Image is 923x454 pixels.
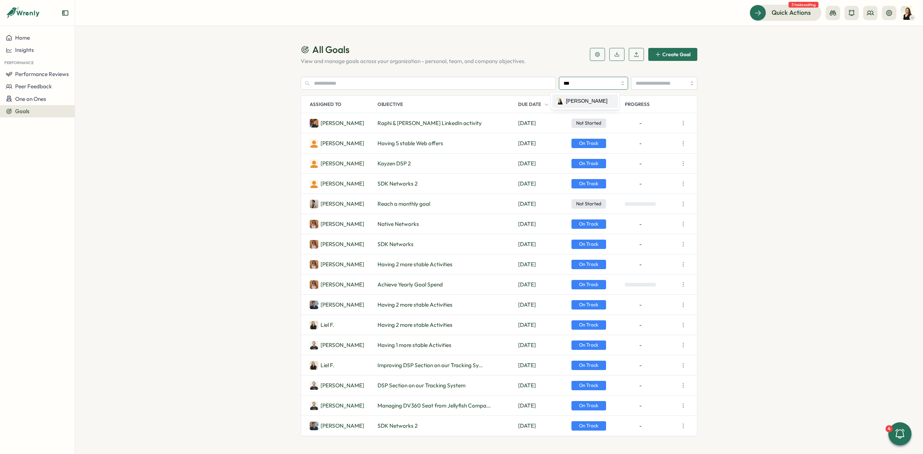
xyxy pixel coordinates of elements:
span: Quick Actions [772,8,811,17]
span: - [639,321,642,329]
a: Daniel Bendel[PERSON_NAME] [310,401,364,410]
span: Managing DV360 Seat from Jellyfish Compa... [377,402,491,410]
span: Dec 31, 2025 [518,281,536,289]
span: Create Goal [662,52,690,57]
span: On Track [571,159,606,168]
a: Omer Vardi[PERSON_NAME] [310,422,364,430]
span: - [639,341,642,349]
p: Deniz [321,160,364,168]
a: Yael Anolik[PERSON_NAME] [310,220,364,228]
button: 4 [888,422,911,445]
img: Justine Lortal [310,119,318,128]
a: Yael Anolik[PERSON_NAME] [310,260,364,269]
p: Daniel Bendel [321,382,364,390]
span: Dec 31, 2025 [518,261,536,268]
span: Dec 31, 2025 [518,321,536,329]
span: - [639,180,642,188]
span: Reach a monthly goal [377,200,430,208]
span: Achieve Yearly Goal Spend [377,281,443,289]
span: SDK Networks 2 [377,422,418,430]
a: Yael Anolik[PERSON_NAME] [310,240,364,249]
span: - [639,160,642,168]
span: Peer Feedback [15,83,52,90]
span: Dec 31, 2025 [518,422,536,430]
img: Yael Anolik [310,240,318,249]
span: On Track [571,240,606,249]
a: Deniz[PERSON_NAME] [310,159,364,168]
p: Objective [377,96,515,113]
p: Ronit Belous [321,200,364,208]
a: Deniz[PERSON_NAME] [310,179,364,188]
a: Yael Anolik[PERSON_NAME] [310,280,364,289]
img: Ronit Belous [310,200,318,208]
span: Dec 31, 2025 [518,220,536,228]
span: One on Ones [15,95,46,102]
span: Kayzen DSP 2 [377,160,411,168]
span: Native Networks [377,220,419,228]
span: On Track [571,340,606,350]
a: Daniel Bendel[PERSON_NAME] [310,381,364,390]
span: Goals [15,108,30,115]
span: On Track [571,280,606,289]
span: Dec 31, 2025 [518,160,536,168]
img: Omer Vardi [310,422,318,430]
span: Dec 31, 2025 [518,240,536,248]
a: Omer Vardi[PERSON_NAME] [310,301,364,309]
img: Deniz [310,159,318,168]
span: - [639,139,642,147]
a: Liel FeuchtwangerLiel F. [310,361,334,370]
p: Deniz [321,180,364,188]
span: On Track [571,421,606,431]
img: Yael Anolik [310,220,318,228]
p: Justine Lortal [321,119,364,127]
span: Performance Reviews [15,71,69,77]
span: - [639,220,642,228]
span: Having 2 more stable Activities [377,301,452,309]
img: Deniz [310,179,318,188]
span: - [639,301,642,309]
p: Omer Vardi [321,422,364,430]
img: Liel Feuchtwanger [310,361,318,370]
span: Having 5 stable Web offers [377,139,443,147]
span: - [639,422,642,430]
span: Dec 31, 2025 [518,200,536,208]
p: Daniel Bendel [321,341,364,349]
span: Not Started [571,119,606,128]
span: Not Started [571,199,606,209]
p: Deniz [321,139,364,147]
span: - [639,361,642,369]
span: On Track [571,179,606,188]
img: Deniz [310,139,318,148]
span: - [639,119,642,127]
span: On Track [571,401,606,410]
span: Raphi & [PERSON_NAME] LinkedIn activity [377,119,482,127]
img: Daniel Bendel [310,401,318,410]
p: Liel Feuchtwanger [321,321,334,329]
p: Liel Feuchtwanger [321,361,334,369]
span: - [639,382,642,390]
p: Yael Anolik [321,220,364,228]
img: Yael Anolik [310,280,318,289]
a: Daniel Bendel[PERSON_NAME] [310,341,364,350]
span: Home [15,34,30,41]
img: Omer Vardi [310,301,318,309]
span: On Track [571,300,606,310]
span: Dec 31, 2025 [518,341,536,349]
span: Dec 31, 2025 [518,180,536,188]
span: Oct 31, 2025 [518,402,536,410]
span: All Goals [312,43,349,56]
span: Improving DSP Section on our Tracking Sy... [377,361,483,369]
div: [PERSON_NAME] [566,97,608,105]
span: SDK Networks 2 [377,180,418,188]
span: Insights [15,46,34,53]
a: Liel FeuchtwangerLiel F. [310,321,334,329]
span: DSP Section on our Tracking System [377,382,465,390]
button: Download Goals [609,48,624,61]
img: Yael Anolik [310,260,318,269]
span: - [639,402,642,410]
span: - [639,240,642,248]
p: Yael Anolik [321,261,364,268]
span: Dec 31, 2025 [518,139,536,147]
img: Liel Feuchtwanger [310,321,318,329]
img: Anastasiya Muchkayev [557,98,563,104]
